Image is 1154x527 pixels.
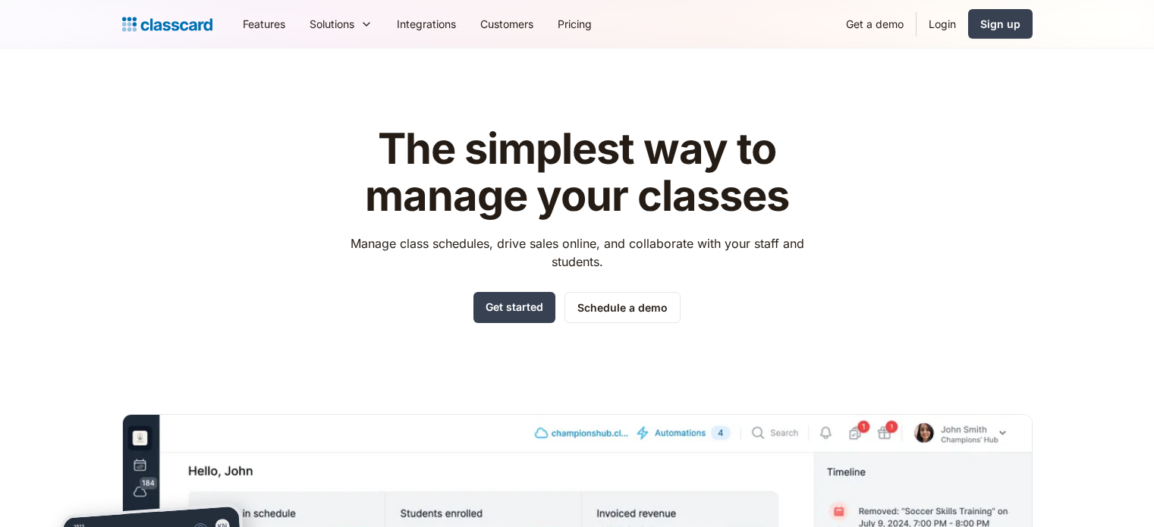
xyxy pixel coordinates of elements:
[546,7,604,41] a: Pricing
[297,7,385,41] div: Solutions
[336,234,818,271] p: Manage class schedules, drive sales online, and collaborate with your staff and students.
[385,7,468,41] a: Integrations
[473,292,555,323] a: Get started
[122,14,212,35] a: home
[468,7,546,41] a: Customers
[968,9,1033,39] a: Sign up
[231,7,297,41] a: Features
[980,16,1020,32] div: Sign up
[564,292,681,323] a: Schedule a demo
[834,7,916,41] a: Get a demo
[310,16,354,32] div: Solutions
[336,126,818,219] h1: The simplest way to manage your classes
[917,7,968,41] a: Login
